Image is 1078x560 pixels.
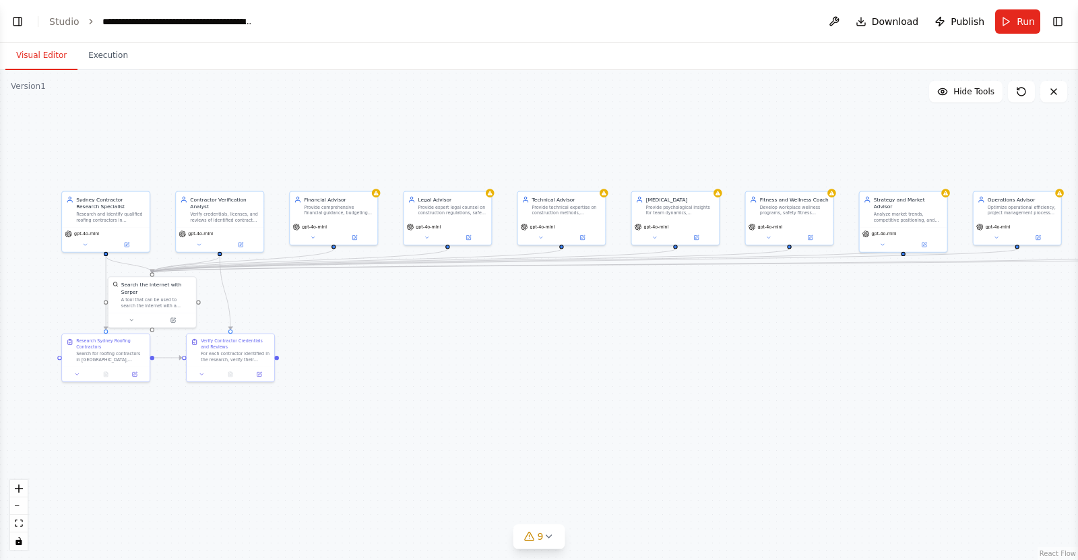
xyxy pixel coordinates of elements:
button: Show right sidebar [1048,12,1067,31]
div: Research Sydney Roofing ContractorsSearch for roofing contractors in [GEOGRAPHIC_DATA], [GEOGRAPH... [61,334,150,382]
div: [MEDICAL_DATA]Provide psychological insights for team dynamics, [MEDICAL_DATA] during major proje... [631,191,720,245]
button: Publish [929,9,990,34]
div: Analyze market trends, competitive positioning, and strategic opportunities to guide Stone-Tech's... [874,212,943,223]
div: Financial AdvisorProvide comprehensive financial guidance, budgeting advice, investment strategie... [289,191,378,245]
div: Strategy and Market AdvisorAnalyze market trends, competitive positioning, and strategic opportun... [859,191,948,252]
button: Visual Editor [5,42,77,70]
button: Open in side panel [123,370,147,379]
button: Download [850,9,924,34]
div: Version 1 [11,81,46,92]
button: zoom in [10,480,28,497]
button: Open in side panel [153,316,193,325]
div: Technical AdvisorProvide technical expertise on construction methods, materials selection, engine... [517,191,606,245]
div: Operations Advisor [988,196,1057,204]
button: zoom out [10,497,28,515]
button: fit view [10,515,28,532]
div: Research and identify qualified roofing contractors in [GEOGRAPHIC_DATA] who specialize in asbest... [76,212,146,223]
button: Open in side panel [1018,233,1058,242]
button: Open in side panel [904,241,945,249]
button: Run [995,9,1040,34]
span: Run [1017,15,1035,28]
g: Edge from cee1ab1b-36d4-4ff3-b9be-6728e5247bf4 to 06fdd582-d314-48c5-aaf1-c1745131ca4f [149,249,1021,272]
div: For each contractor identified in the research, verify their credentials, licenses, and qualifica... [201,351,270,363]
div: Provide psychological insights for team dynamics, [MEDICAL_DATA] during major projects, change ma... [646,204,716,216]
button: No output available [91,370,121,379]
div: Verify credentials, licenses, and reviews of identified contractors to ensure they meet safety st... [190,212,259,223]
a: React Flow attribution [1040,550,1076,557]
span: gpt-4o-mini [302,224,327,230]
span: gpt-4o-mini [643,224,668,230]
div: Provide comprehensive financial guidance, budgeting advice, investment strategies, and cost analy... [304,204,373,216]
g: Edge from 997b67dc-8c44-4b65-b2b5-4178a0eff678 to 889f5325-4974-4594-87f2-cd1ca8e3a815 [216,256,234,330]
span: gpt-4o-mini [986,224,1011,230]
div: Research Sydney Roofing Contractors [76,338,146,350]
div: Sydney Contractor Research Specialist [76,196,146,210]
span: Download [872,15,919,28]
div: Technical Advisor [532,196,602,204]
div: Legal AdvisorProvide expert legal counsel on construction regulations, safety compliance, contrac... [403,191,492,245]
button: 9 [513,524,565,549]
div: Fitness and Wellness Coach [760,196,829,204]
button: Open in side panel [562,233,602,242]
button: toggle interactivity [10,532,28,550]
button: No output available [216,370,246,379]
button: Open in side panel [106,241,147,249]
span: 9 [538,530,544,543]
button: Open in side panel [790,233,831,242]
div: Strategy and Market Advisor [874,196,943,210]
g: Edge from 4f08a936-dd28-4039-a9c0-7312777045ea to 06fdd582-d314-48c5-aaf1-c1745131ca4f [102,256,156,272]
div: Operations AdvisorOptimize operational efficiency, project management processes, resource allocat... [973,191,1062,245]
div: [MEDICAL_DATA] [646,196,716,204]
button: Open in side panel [448,233,488,242]
div: Fitness and Wellness CoachDevelop workplace wellness programs, safety fitness protocols, and heal... [745,191,834,245]
button: Execution [77,42,139,70]
div: Verify Contractor Credentials and ReviewsFor each contractor identified in the research, verify t... [186,334,275,382]
div: Sydney Contractor Research SpecialistResearch and identify qualified roofing contractors in [GEOG... [61,191,150,252]
button: Open in side panel [220,241,261,249]
button: Hide Tools [929,81,1003,102]
div: Contractor Verification AnalystVerify credentials, licenses, and reviews of identified contractor... [175,191,264,252]
button: Open in side panel [676,233,717,242]
span: gpt-4o-mini [758,224,783,230]
span: Hide Tools [953,86,994,97]
span: gpt-4o-mini [872,231,897,237]
nav: breadcrumb [49,15,254,28]
button: Open in side panel [334,233,375,242]
div: Contractor Verification Analyst [190,196,259,210]
button: Open in side panel [247,370,272,379]
span: gpt-4o-mini [416,224,441,230]
div: Provide expert legal counsel on construction regulations, safety compliance, contract negotiation... [418,204,487,216]
div: A tool that can be used to search the internet with a search_query. Supports different search typ... [121,297,192,309]
div: Search the internet with Serper [121,282,192,296]
div: Provide technical expertise on construction methods, materials selection, engineering solutions, ... [532,204,602,216]
span: Publish [951,15,984,28]
div: Search for roofing contractors in [GEOGRAPHIC_DATA], [GEOGRAPHIC_DATA] who specialize in both asb... [76,351,146,363]
span: gpt-4o-mini [74,231,99,237]
div: Optimize operational efficiency, project management processes, resource allocation, and workflow ... [988,204,1057,216]
div: React Flow controls [10,480,28,550]
div: Legal Advisor [418,196,487,204]
g: Edge from 4f08a936-dd28-4039-a9c0-7312777045ea to 40e35337-1b79-4deb-ab21-731a8f072ee7 [102,256,110,330]
img: SerperDevTool [113,282,118,287]
button: Show left sidebar [8,12,27,31]
div: Financial Advisor [304,196,373,204]
span: gpt-4o-mini [530,224,554,230]
div: Develop workplace wellness programs, safety fitness protocols, and health maintenance strategies ... [760,204,829,216]
g: Edge from 40e35337-1b79-4deb-ab21-731a8f072ee7 to 889f5325-4974-4594-87f2-cd1ca8e3a815 [154,354,182,362]
div: SerperDevToolSearch the internet with SerperA tool that can be used to search the internet with a... [108,276,197,328]
a: Studio [49,16,80,27]
div: Verify Contractor Credentials and Reviews [201,338,270,350]
span: gpt-4o-mini [188,231,213,237]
